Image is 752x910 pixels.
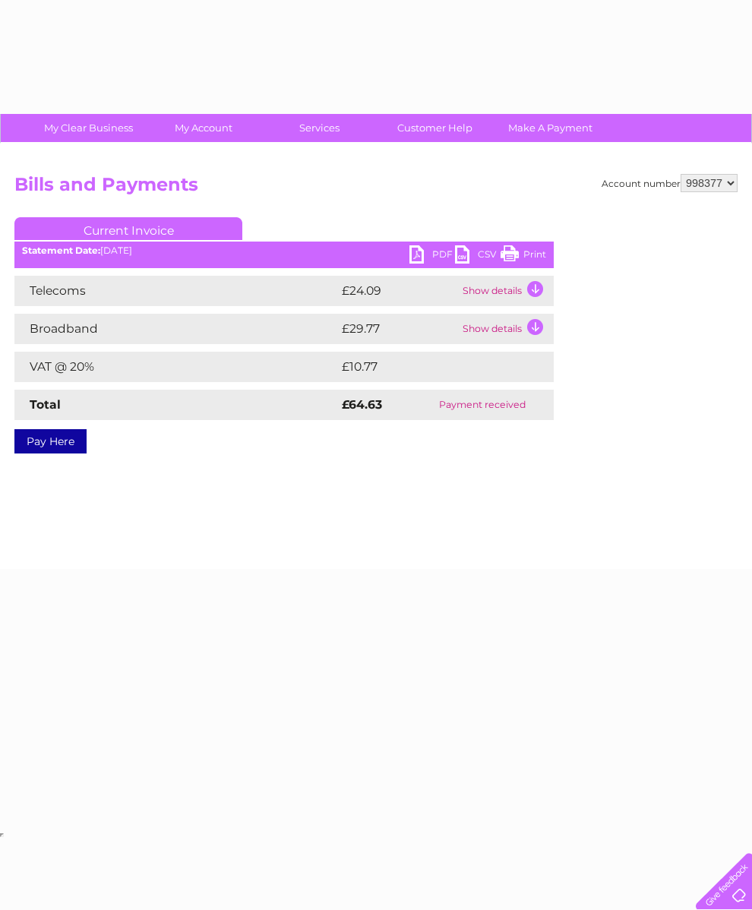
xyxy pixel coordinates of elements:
[14,429,87,453] a: Pay Here
[338,352,522,382] td: £10.77
[14,314,338,344] td: Broadband
[14,174,738,203] h2: Bills and Payments
[257,114,382,142] a: Services
[409,245,455,267] a: PDF
[602,174,738,192] div: Account number
[30,397,61,412] strong: Total
[14,217,242,240] a: Current Invoice
[14,276,338,306] td: Telecoms
[14,352,338,382] td: VAT @ 20%
[342,397,382,412] strong: £64.63
[372,114,498,142] a: Customer Help
[488,114,613,142] a: Make A Payment
[411,390,554,420] td: Payment received
[455,245,501,267] a: CSV
[338,314,459,344] td: £29.77
[338,276,459,306] td: £24.09
[459,276,554,306] td: Show details
[141,114,267,142] a: My Account
[14,245,554,256] div: [DATE]
[459,314,554,344] td: Show details
[501,245,546,267] a: Print
[26,114,151,142] a: My Clear Business
[22,245,100,256] b: Statement Date:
